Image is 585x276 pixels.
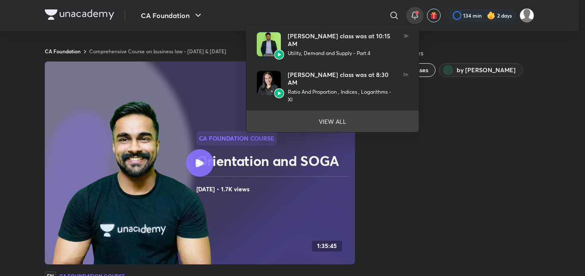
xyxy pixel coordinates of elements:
[403,71,408,104] span: 5h
[246,64,419,110] a: AvatarAvatar[PERSON_NAME] class was at 8:30 AMRatio And Proportion , Indices , Logarithms - XI5h
[257,32,281,56] img: Avatar
[404,32,408,57] span: 3h
[288,49,397,57] div: Utility, Demand and Supply - Part 4
[246,25,419,64] a: AvatarAvatar[PERSON_NAME] class was at 10:15 AMUtility, Demand and Supply - Part 43h
[274,88,284,98] img: Avatar
[288,88,396,104] div: Ratio And Proportion , Indices , Logarithms - XI
[274,49,284,60] img: Avatar
[319,117,346,126] p: VIEW ALL
[257,71,281,95] img: Avatar
[288,32,397,48] div: [PERSON_NAME] class was at 10:15 AM
[288,71,396,86] div: [PERSON_NAME] class was at 8:30 AM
